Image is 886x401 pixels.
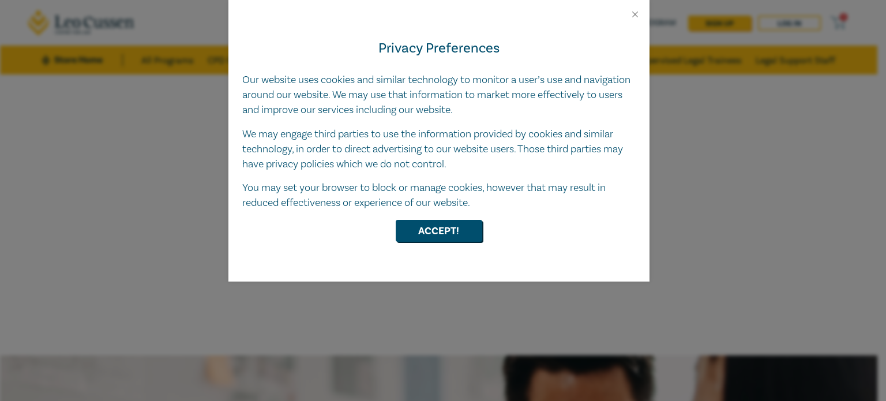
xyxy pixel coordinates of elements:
[242,181,636,211] p: You may set your browser to block or manage cookies, however that may result in reduced effective...
[242,73,636,118] p: Our website uses cookies and similar technology to monitor a user’s use and navigation around our...
[630,9,640,20] button: Close
[396,220,482,242] button: Accept!
[242,127,636,172] p: We may engage third parties to use the information provided by cookies and similar technology, in...
[242,38,636,59] h4: Privacy Preferences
